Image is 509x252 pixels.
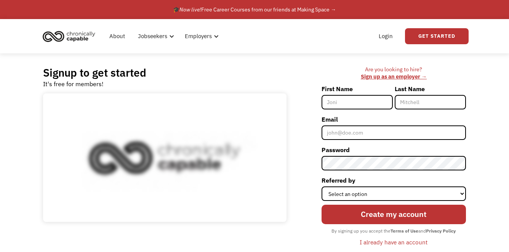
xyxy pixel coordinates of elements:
img: Chronically Capable logo [40,28,98,45]
em: Now live! [179,6,201,13]
div: By signing up you accept the and [328,226,459,236]
label: First Name [322,83,393,95]
strong: Privacy Policy [426,228,456,234]
a: Login [374,24,397,48]
input: john@doe.com [322,125,466,140]
label: Password [322,144,466,156]
a: About [105,24,130,48]
div: Are you looking to hire? ‍ [322,66,466,80]
div: It's free for members! [43,79,104,88]
a: I already have an account [354,236,433,249]
input: Mitchell [395,95,466,109]
div: Jobseekers [133,24,176,48]
a: Sign up as an employer → [361,73,427,80]
div: 🎓 Free Career Courses from our friends at Making Space → [173,5,336,14]
input: Create my account [322,205,466,224]
div: Jobseekers [138,32,167,41]
h2: Signup to get started [43,66,146,79]
div: Employers [185,32,212,41]
a: home [40,28,101,45]
label: Last Name [395,83,466,95]
a: Get Started [405,28,469,44]
strong: Terms of Use [391,228,418,234]
form: Member-Signup-Form [322,83,466,249]
div: Employers [180,24,221,48]
input: Joni [322,95,393,109]
label: Email [322,113,466,125]
label: Referred by [322,174,466,186]
div: I already have an account [360,238,427,247]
